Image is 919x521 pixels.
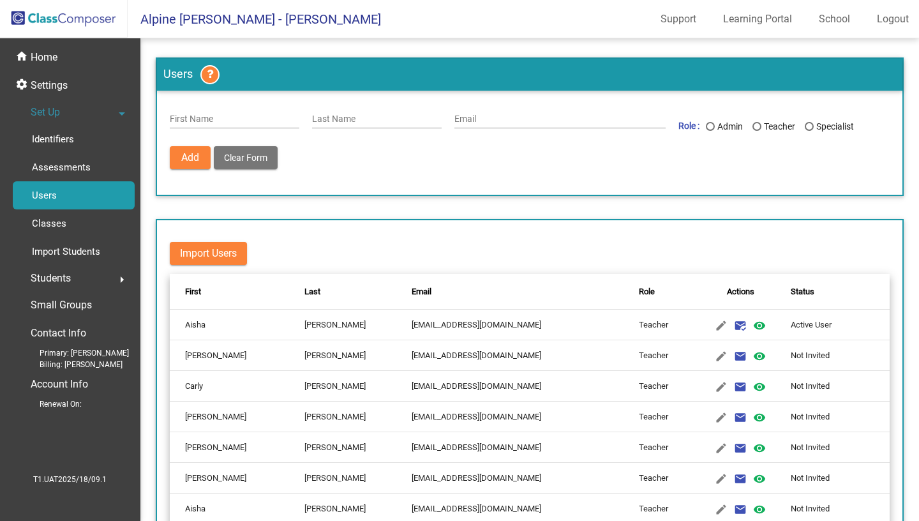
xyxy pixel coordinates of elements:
td: Carly [170,371,304,402]
mat-icon: email [733,410,748,425]
mat-radio-group: Last Name [706,119,863,133]
input: First Name [170,114,299,125]
div: Last [304,285,320,298]
p: Identifiers [32,132,74,147]
td: Teacher [639,402,691,432]
mat-icon: edit [714,410,729,425]
td: Not Invited [791,402,889,432]
td: [EMAIL_ADDRESS][DOMAIN_NAME] [412,432,639,463]
td: Not Invited [791,432,889,463]
mat-icon: arrow_right [114,272,130,287]
td: [PERSON_NAME] [170,340,304,371]
span: Billing: [PERSON_NAME] [19,359,123,370]
mat-icon: home [15,50,31,65]
p: Contact Info [31,324,86,342]
mat-icon: visibility [752,349,767,364]
mat-icon: edit [714,502,729,517]
div: First [185,285,304,298]
p: Account Info [31,375,88,393]
td: [PERSON_NAME] [304,463,412,494]
div: First [185,285,201,298]
p: Small Groups [31,296,92,314]
span: Import Users [180,247,237,259]
mat-icon: email [733,349,748,364]
mat-label: Role : [678,119,699,133]
td: [PERSON_NAME] [304,371,412,402]
td: Teacher [639,340,691,371]
div: Status [791,285,814,298]
td: [EMAIL_ADDRESS][DOMAIN_NAME] [412,463,639,494]
td: Active User [791,310,889,340]
button: Clear Form [214,146,278,169]
td: [PERSON_NAME] [304,432,412,463]
div: Admin [715,120,743,133]
td: [EMAIL_ADDRESS][DOMAIN_NAME] [412,402,639,432]
div: Role [639,285,691,298]
td: Teacher [639,463,691,494]
p: Settings [31,78,68,93]
td: [PERSON_NAME] [304,310,412,340]
mat-icon: edit [714,318,729,333]
p: Home [31,50,57,65]
mat-icon: visibility [752,318,767,333]
span: Set Up [31,103,60,121]
mat-icon: settings [15,78,31,93]
mat-icon: visibility [752,379,767,395]
mat-icon: mark_email_read [733,318,748,333]
mat-icon: visibility [752,441,767,456]
td: [PERSON_NAME] [170,402,304,432]
mat-icon: edit [714,379,729,395]
td: Not Invited [791,371,889,402]
mat-icon: email [733,502,748,517]
td: Teacher [639,371,691,402]
mat-icon: arrow_drop_down [114,106,130,121]
p: Assessments [32,160,91,175]
input: E Mail [454,114,666,125]
span: Alpine [PERSON_NAME] - [PERSON_NAME] [128,9,381,29]
td: Teacher [639,432,691,463]
td: [PERSON_NAME] [304,340,412,371]
td: [PERSON_NAME] [304,402,412,432]
input: Last Name [312,114,442,125]
mat-icon: email [733,441,748,456]
span: Primary: [PERSON_NAME] [19,347,129,359]
a: Learning Portal [713,9,802,29]
a: School [809,9,860,29]
p: Import Students [32,244,100,259]
div: Teacher [761,120,795,133]
mat-icon: visibility [752,502,767,517]
p: Users [32,188,57,203]
td: Teacher [639,310,691,340]
p: Classes [32,216,66,231]
td: [EMAIL_ADDRESS][DOMAIN_NAME] [412,310,639,340]
td: [PERSON_NAME] [170,432,304,463]
h3: Users [157,59,902,91]
mat-icon: visibility [752,410,767,425]
mat-icon: edit [714,349,729,364]
td: Not Invited [791,340,889,371]
mat-icon: visibility [752,471,767,487]
td: [EMAIL_ADDRESS][DOMAIN_NAME] [412,371,639,402]
span: Clear Form [224,153,267,163]
td: Aisha [170,310,304,340]
mat-icon: email [733,379,748,395]
div: Status [791,285,874,298]
mat-icon: email [733,471,748,487]
div: Email [412,285,639,298]
td: Not Invited [791,463,889,494]
td: [EMAIL_ADDRESS][DOMAIN_NAME] [412,340,639,371]
a: Support [650,9,706,29]
th: Actions [691,274,791,310]
td: [PERSON_NAME] [170,463,304,494]
mat-icon: edit [714,441,729,456]
a: Logout [867,9,919,29]
div: Last [304,285,412,298]
div: Specialist [814,120,854,133]
mat-icon: edit [714,471,729,487]
div: Role [639,285,655,298]
button: Add [170,146,211,169]
div: Email [412,285,431,298]
button: Import Users [170,242,247,265]
span: Students [31,269,71,287]
span: Renewal On: [19,398,82,410]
